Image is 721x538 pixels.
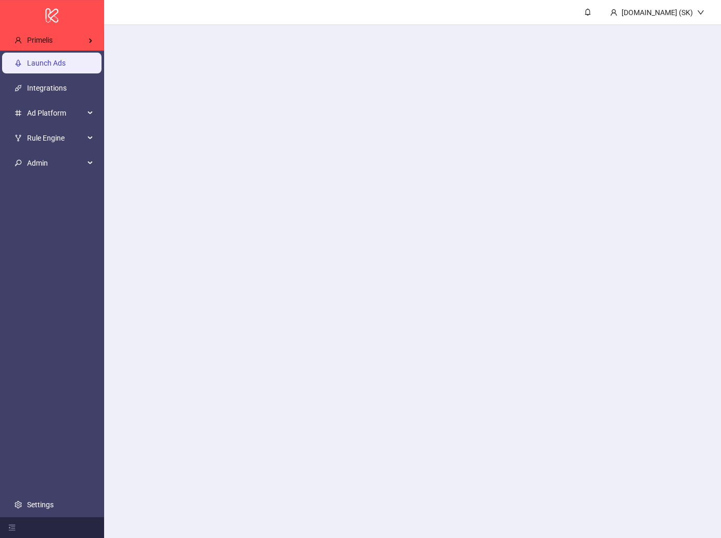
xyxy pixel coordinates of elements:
span: down [697,9,704,16]
a: Settings [27,501,54,509]
span: user [610,9,617,16]
span: bell [584,8,591,16]
span: key [15,159,22,167]
a: Launch Ads [27,59,66,67]
span: Ad Platform [27,103,84,123]
span: fork [15,134,22,142]
a: Integrations [27,84,67,92]
span: Admin [27,153,84,173]
span: number [15,109,22,117]
span: Rule Engine [27,128,84,148]
div: [DOMAIN_NAME] (SK) [617,7,697,18]
span: Primelis [27,36,53,44]
span: user [15,36,22,44]
span: menu-fold [8,524,16,531]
